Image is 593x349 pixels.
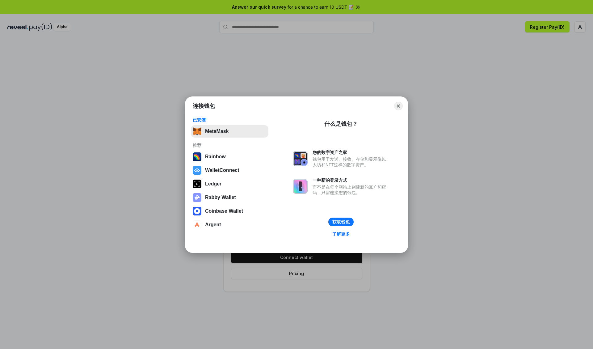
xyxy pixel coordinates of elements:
[193,143,267,148] div: 推荐
[324,120,358,128] div: 什么是钱包？
[205,222,221,228] div: Argent
[313,177,389,183] div: 一种新的登录方式
[205,154,226,160] div: Rainbow
[293,151,308,166] img: svg+xml,%3Csvg%20xmlns%3D%22http%3A%2F%2Fwww.w3.org%2F2000%2Fsvg%22%20fill%3D%22none%22%20viewBox...
[191,205,268,217] button: Coinbase Wallet
[205,168,239,173] div: WalletConnect
[205,195,236,200] div: Rabby Wallet
[394,102,403,110] button: Close
[205,181,221,187] div: Ledger
[313,150,389,155] div: 您的数字资产之家
[191,191,268,204] button: Rabby Wallet
[193,207,201,215] img: svg+xml,%3Csvg%20width%3D%2228%22%20height%3D%2228%22%20viewBox%3D%220%200%2028%2028%22%20fill%3D...
[193,127,201,136] img: svg+xml,%3Csvg%20fill%3D%22none%22%20height%3D%2233%22%20viewBox%3D%220%200%2035%2033%22%20width%...
[193,193,201,202] img: svg+xml,%3Csvg%20xmlns%3D%22http%3A%2F%2Fwww.w3.org%2F2000%2Fsvg%22%20fill%3D%22none%22%20viewBox...
[313,184,389,195] div: 而不是在每个网站上创建新的账户和密码，只需连接您的钱包。
[293,179,308,194] img: svg+xml,%3Csvg%20xmlns%3D%22http%3A%2F%2Fwww.w3.org%2F2000%2Fsvg%22%20fill%3D%22none%22%20viewBox...
[193,152,201,161] img: svg+xml,%3Csvg%20width%3D%22120%22%20height%3D%22120%22%20viewBox%3D%220%200%20120%20120%22%20fil...
[193,117,267,123] div: 已安装
[193,102,215,110] h1: 连接钱包
[328,218,354,226] button: 获取钱包
[191,219,268,231] button: Argent
[205,208,243,214] div: Coinbase Wallet
[193,166,201,175] img: svg+xml,%3Csvg%20width%3D%2228%22%20height%3D%2228%22%20viewBox%3D%220%200%2028%2028%22%20fill%3D...
[313,156,389,168] div: 钱包用于发送、接收、存储和显示像以太坊和NFT这样的数字资产。
[191,151,268,163] button: Rainbow
[191,164,268,177] button: WalletConnect
[191,178,268,190] button: Ledger
[193,220,201,229] img: svg+xml,%3Csvg%20width%3D%2228%22%20height%3D%2228%22%20viewBox%3D%220%200%2028%2028%22%20fill%3D...
[205,129,229,134] div: MetaMask
[191,125,268,138] button: MetaMask
[332,219,350,225] div: 获取钱包
[332,231,350,237] div: 了解更多
[329,230,353,238] a: 了解更多
[193,180,201,188] img: svg+xml,%3Csvg%20xmlns%3D%22http%3A%2F%2Fwww.w3.org%2F2000%2Fsvg%22%20width%3D%2228%22%20height%3...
